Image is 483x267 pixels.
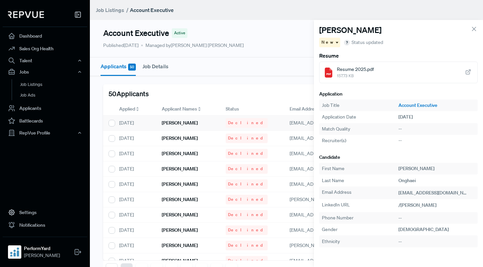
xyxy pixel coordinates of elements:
span: Email Address [290,106,319,113]
span: Declined [228,166,265,172]
a: Job Ads [12,90,96,101]
span: Applied [119,106,135,113]
span: Declined [228,212,265,218]
span: Declined [228,258,265,264]
div: LinkedIn URL [322,201,398,209]
span: [EMAIL_ADDRESS][DOMAIN_NAME] [290,212,366,218]
h6: [PERSON_NAME] [162,120,198,126]
h6: [PERSON_NAME] [162,243,198,248]
h4: Account Executive [103,28,169,38]
span: Declined [228,135,265,141]
span: Active [174,30,185,36]
h4: [PERSON_NAME] [319,25,381,35]
span: [EMAIL_ADDRESS][DOMAIN_NAME] [290,181,366,187]
div: Ethnicity [322,238,398,245]
h6: Application [319,91,478,97]
a: Settings [3,206,87,219]
span: Applicant Names [162,106,197,113]
a: Job Listings [96,6,124,14]
span: [EMAIL_ADDRESS][DOMAIN_NAME] [290,258,366,264]
span: [EMAIL_ADDRESS][DOMAIN_NAME] [398,190,475,196]
span: Declined [228,181,265,187]
span: Managed by [PERSON_NAME] [PERSON_NAME] [141,42,244,49]
div: Application Date [322,114,398,121]
span: 157.73 KB [337,73,374,79]
div: [DATE] [114,131,156,146]
div: Toggle SortBy [156,103,220,116]
div: Match Quality [322,126,398,133]
div: Gender [322,226,398,233]
div: [DATE] [114,116,156,131]
div: [DATE] [114,238,156,253]
span: -- [398,137,402,143]
button: Jobs [3,66,87,78]
h6: [PERSON_NAME] [162,197,198,202]
div: Email Address [322,189,398,197]
span: [PERSON_NAME][EMAIL_ADDRESS][PERSON_NAME][DOMAIN_NAME] [290,196,438,202]
button: Applicants [101,58,136,76]
div: -- [398,238,475,245]
span: [PERSON_NAME] [24,252,60,259]
h6: Resume [319,53,478,59]
p: Published [DATE] [103,42,138,49]
div: -- [398,126,475,133]
div: -- [398,214,475,221]
span: Status [226,106,239,113]
span: [EMAIL_ADDRESS][DOMAIN_NAME] [290,150,366,156]
div: [DATE] [114,207,156,223]
span: [EMAIL_ADDRESS][DOMAIN_NAME] [290,120,366,126]
a: Dashboard [3,30,87,42]
h6: [PERSON_NAME] [162,166,198,172]
div: [PERSON_NAME] [398,165,475,172]
span: Declined [228,196,265,202]
span: /[PERSON_NAME] [398,202,436,208]
h6: [PERSON_NAME] [162,135,198,141]
div: [DATE] [114,146,156,161]
span: [EMAIL_ADDRESS][DOMAIN_NAME] [290,166,366,172]
span: [EMAIL_ADDRESS][DOMAIN_NAME] [290,227,366,233]
a: Battlecards [3,115,87,127]
a: Applicants [3,102,87,115]
h6: [PERSON_NAME] [162,227,198,233]
div: [DATE] [114,177,156,192]
div: [DATE] [114,223,156,238]
span: [EMAIL_ADDRESS][DOMAIN_NAME] [290,135,366,141]
span: Declined [228,120,265,126]
button: Talent [3,55,87,66]
div: [DATE] [114,161,156,177]
span: Resume 2025.pdf [337,66,374,73]
h6: [PERSON_NAME] [162,151,198,156]
h6: Candidate [319,154,478,160]
div: [DEMOGRAPHIC_DATA] [398,226,475,233]
a: Resume 2025.pdf157.73 KB [319,62,478,83]
div: Phone Number [322,214,398,221]
div: Onghaei [398,177,475,184]
a: Notifications [3,219,87,231]
span: New [322,39,335,45]
strong: Account Executive [130,7,174,13]
div: [DATE] [114,192,156,207]
h6: [PERSON_NAME] [162,212,198,218]
a: Job Listings [12,79,96,90]
strong: PerformYard [24,245,60,252]
div: Toggle SortBy [114,103,156,116]
img: RepVue [8,11,44,18]
span: [PERSON_NAME][EMAIL_ADDRESS][PERSON_NAME][DOMAIN_NAME] [290,242,438,248]
span: Declined [228,242,265,248]
div: Recruiter(s) [322,137,398,144]
a: Account Executive [398,102,475,109]
button: RepVue Profile [3,127,87,138]
span: Status updated [352,39,383,46]
span: Declined [228,227,265,233]
span: 50 [128,64,136,71]
div: [DATE] [398,114,475,121]
div: Last Name [322,177,398,184]
a: PerformYardPerformYard[PERSON_NAME] [3,237,87,262]
span: / [126,7,128,13]
h5: 50 Applicants [109,90,149,98]
img: PerformYard [9,247,20,257]
a: /[PERSON_NAME] [398,202,444,208]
